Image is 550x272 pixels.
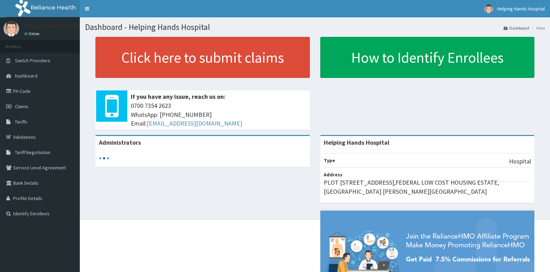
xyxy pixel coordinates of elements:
a: [EMAIL_ADDRESS][DOMAIN_NAME] [147,119,242,127]
span: Helping Hands Hospital [497,6,545,12]
span: Tariff Negotiation [15,149,50,155]
h1: Dashboard - Helping Hands Hospital [85,23,545,32]
span: Claims [15,103,28,110]
img: User Image [3,21,19,37]
a: Dashboard [504,25,529,31]
p: Helping Hands Hospital [24,23,88,29]
svg: audio-loading [99,153,109,163]
p: PLOT [STREET_ADDRESS],FEDERAL LOW COST HOUSING ESTATE,[GEOGRAPHIC_DATA] [PERSON_NAME][GEOGRAPHIC_... [324,178,531,196]
strong: Helping Hands Hospital [324,138,389,146]
span: 0700 7354 2623 WhatsApp: [PHONE_NUMBER] Email: [131,101,306,128]
a: Click here to submit claims [95,37,310,78]
a: Online [24,31,41,36]
b: Type [324,157,335,163]
p: Hospital [509,157,531,166]
span: Dashboard [15,73,37,79]
span: Switch Providers [15,57,50,64]
b: Address [324,171,342,178]
b: Administrators [99,138,141,146]
img: User Image [484,5,493,13]
li: Here [530,25,545,31]
span: Tariffs [15,119,27,125]
b: If you have any issue, reach us on: [131,93,226,101]
a: How to Identify Enrollees [320,37,535,78]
